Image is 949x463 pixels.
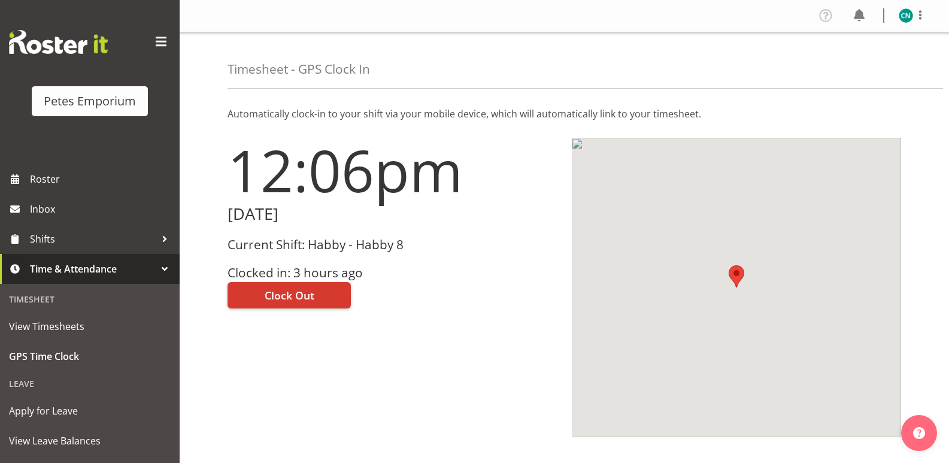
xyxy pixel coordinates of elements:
[3,396,177,426] a: Apply for Leave
[3,426,177,456] a: View Leave Balances
[9,402,171,420] span: Apply for Leave
[228,138,557,202] h1: 12:06pm
[30,200,174,218] span: Inbox
[228,238,557,252] h3: Current Shift: Habby - Habby 8
[899,8,913,23] img: christine-neville11214.jpg
[3,287,177,311] div: Timesheet
[228,266,557,280] h3: Clocked in: 3 hours ago
[30,260,156,278] span: Time & Attendance
[30,170,174,188] span: Roster
[228,107,901,121] p: Automatically clock-in to your shift via your mobile device, which will automatically link to you...
[9,432,171,450] span: View Leave Balances
[3,371,177,396] div: Leave
[30,230,156,248] span: Shifts
[3,341,177,371] a: GPS Time Clock
[9,317,171,335] span: View Timesheets
[913,427,925,439] img: help-xxl-2.png
[228,205,557,223] h2: [DATE]
[265,288,314,303] span: Clock Out
[9,30,108,54] img: Rosterit website logo
[9,347,171,365] span: GPS Time Clock
[228,282,351,308] button: Clock Out
[44,92,136,110] div: Petes Emporium
[3,311,177,341] a: View Timesheets
[228,62,370,76] h4: Timesheet - GPS Clock In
